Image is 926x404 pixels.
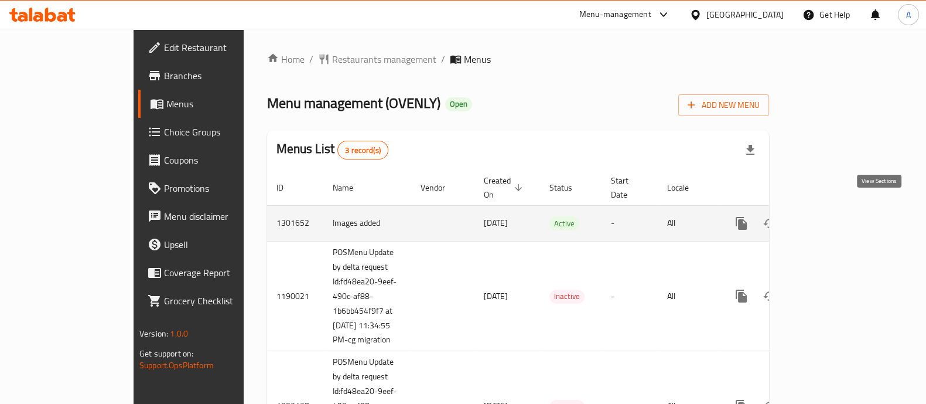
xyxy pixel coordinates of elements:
[318,52,436,66] a: Restaurants management
[549,216,579,230] div: Active
[267,241,323,351] td: 1190021
[727,209,756,237] button: more
[166,97,279,111] span: Menus
[138,174,288,202] a: Promotions
[484,174,526,202] span: Created On
[549,290,585,303] span: Inactive
[421,181,460,195] span: Vendor
[164,69,279,83] span: Branches
[139,358,214,373] a: Support.OpsPlatform
[332,52,436,66] span: Restaurants management
[138,230,288,259] a: Upsell
[337,141,388,159] div: Total records count
[138,146,288,174] a: Coupons
[323,241,411,351] td: POSMenu Update by delta request Id:fd48ea20-9eef-490c-af88-1b6bb454f9f7 at [DATE] 11:34:55 PM-cg ...
[445,97,472,111] div: Open
[658,241,718,351] td: All
[267,90,440,116] span: Menu management ( OVENLY )
[164,125,279,139] span: Choice Groups
[267,52,769,66] nav: breadcrumb
[276,181,299,195] span: ID
[309,52,313,66] li: /
[706,8,784,21] div: [GEOGRAPHIC_DATA]
[267,205,323,241] td: 1301652
[667,181,704,195] span: Locale
[323,205,411,241] td: Images added
[727,282,756,310] button: more
[138,118,288,146] a: Choice Groups
[164,294,279,308] span: Grocery Checklist
[688,98,760,113] span: Add New Menu
[139,346,193,361] span: Get support on:
[138,90,288,118] a: Menus
[445,99,472,109] span: Open
[658,205,718,241] td: All
[276,140,388,159] h2: Menus List
[164,237,279,252] span: Upsell
[164,181,279,195] span: Promotions
[139,326,168,341] span: Version:
[756,282,784,310] button: Change Status
[549,181,587,195] span: Status
[718,170,849,206] th: Actions
[338,145,388,156] span: 3 record(s)
[464,52,491,66] span: Menus
[611,174,644,202] span: Start Date
[138,33,288,62] a: Edit Restaurant
[549,217,579,230] span: Active
[484,288,508,304] span: [DATE]
[756,209,784,237] button: Change Status
[602,241,658,351] td: -
[736,136,764,164] div: Export file
[164,209,279,223] span: Menu disclaimer
[549,290,585,304] div: Inactive
[333,181,368,195] span: Name
[678,94,769,116] button: Add New Menu
[906,8,911,21] span: A
[138,287,288,315] a: Grocery Checklist
[164,153,279,167] span: Coupons
[484,215,508,230] span: [DATE]
[602,205,658,241] td: -
[138,202,288,230] a: Menu disclaimer
[138,62,288,90] a: Branches
[170,326,188,341] span: 1.0.0
[138,259,288,287] a: Coverage Report
[164,266,279,280] span: Coverage Report
[164,40,279,55] span: Edit Restaurant
[579,8,651,22] div: Menu-management
[441,52,445,66] li: /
